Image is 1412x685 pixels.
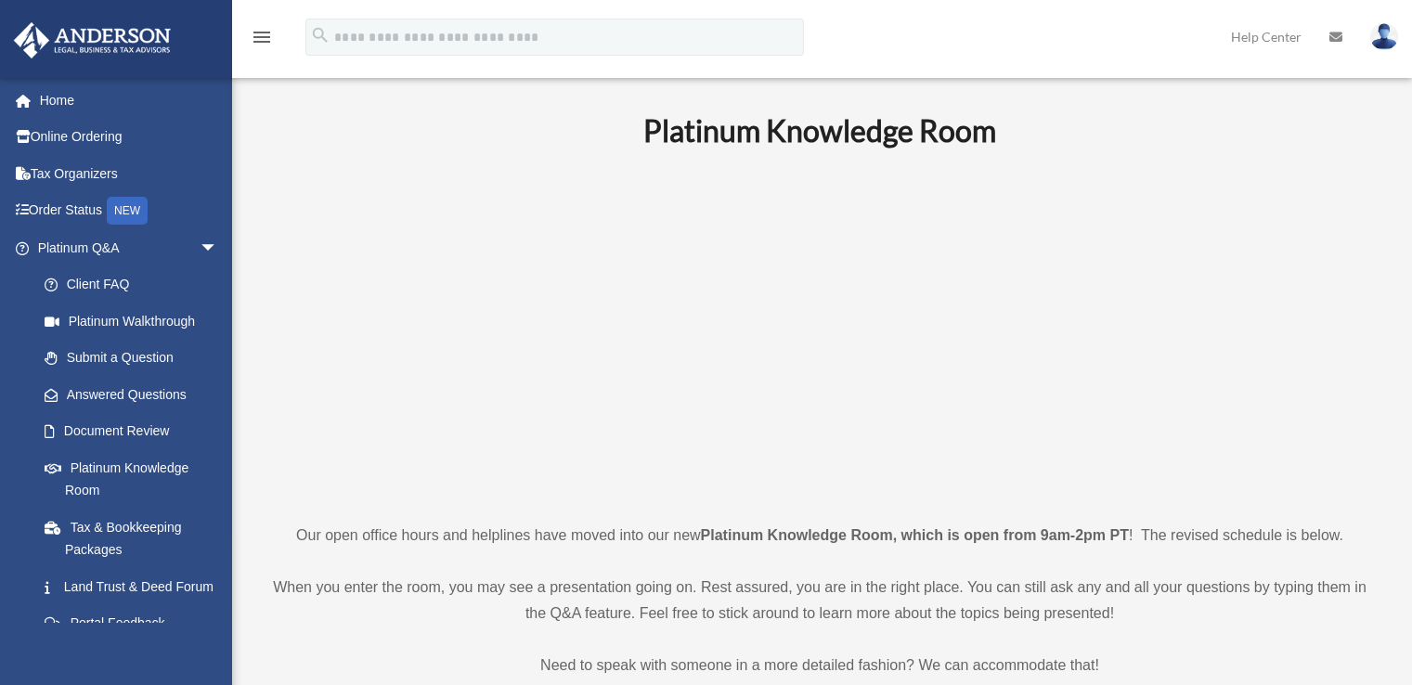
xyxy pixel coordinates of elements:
iframe: 231110_Toby_KnowledgeRoom [541,174,1098,488]
p: Our open office hours and helplines have moved into our new ! The revised schedule is below. [265,523,1375,549]
b: Platinum Knowledge Room [643,112,996,149]
a: Online Ordering [13,119,246,156]
a: Home [13,82,246,119]
a: Tax & Bookkeeping Packages [26,509,246,568]
a: Platinum Q&Aarrow_drop_down [13,229,246,266]
strong: Platinum Knowledge Room, which is open from 9am-2pm PT [701,527,1129,543]
img: Anderson Advisors Platinum Portal [8,22,176,58]
i: search [310,25,330,45]
a: Land Trust & Deed Forum [26,568,246,605]
a: menu [251,32,273,48]
div: NEW [107,197,148,225]
a: Portal Feedback [26,605,246,642]
img: User Pic [1370,23,1398,50]
a: Answered Questions [26,376,246,413]
a: Submit a Question [26,340,246,377]
a: Tax Organizers [13,155,246,192]
p: When you enter the room, you may see a presentation going on. Rest assured, you are in the right ... [265,575,1375,627]
a: Order StatusNEW [13,192,246,230]
i: menu [251,26,273,48]
span: arrow_drop_down [200,229,237,267]
a: Platinum Knowledge Room [26,449,237,509]
p: Need to speak with someone in a more detailed fashion? We can accommodate that! [265,653,1375,679]
a: Client FAQ [26,266,246,304]
a: Document Review [26,413,246,450]
a: Platinum Walkthrough [26,303,246,340]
